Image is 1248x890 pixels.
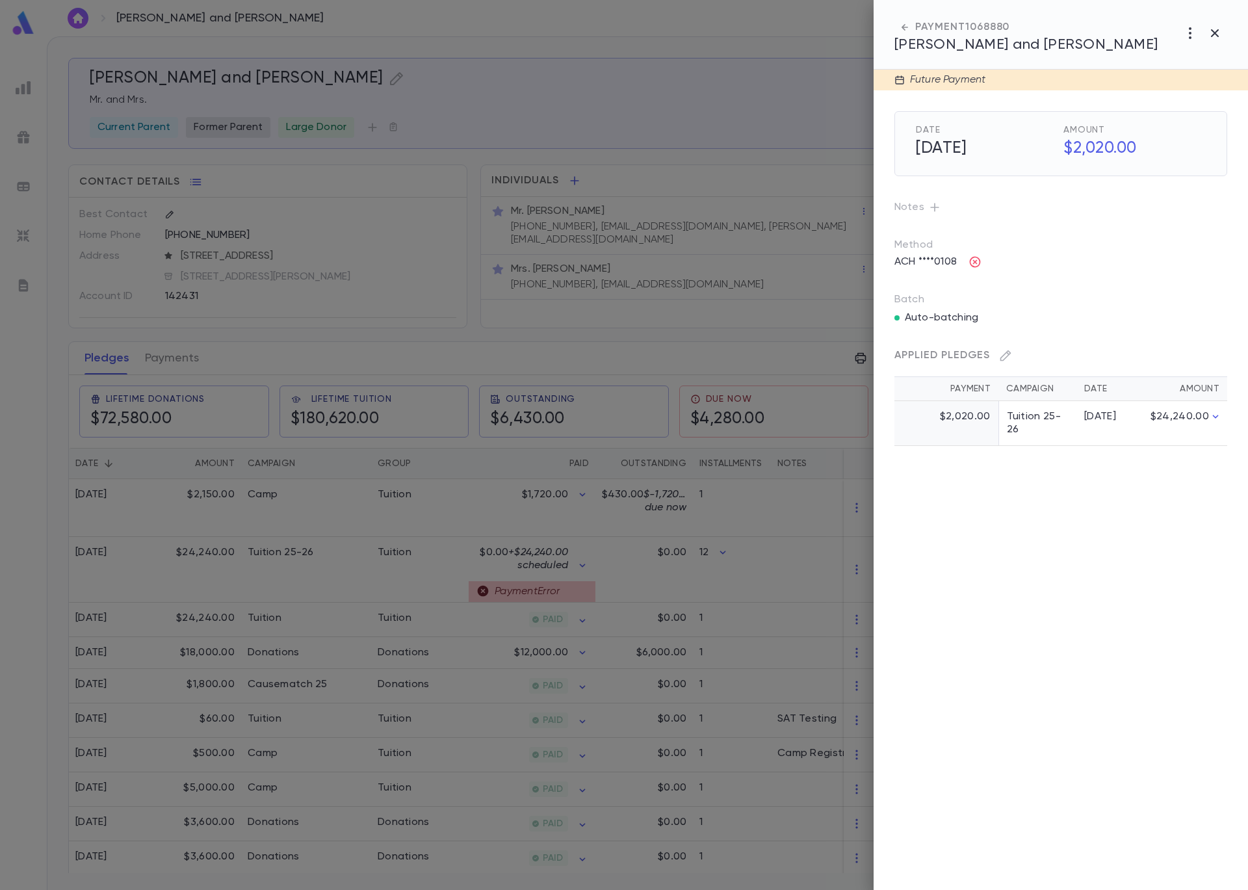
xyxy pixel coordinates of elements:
[894,377,998,401] th: Payment
[1063,125,1206,135] span: Amount
[1084,410,1134,423] div: [DATE]
[894,350,990,361] span: Applied Pledges
[905,311,978,324] p: Auto-batching
[1141,401,1227,446] td: $24,240.00
[894,401,998,446] td: $2,020.00
[998,401,1076,446] td: Tuition 25-26
[894,197,1227,218] p: Notes
[894,293,1227,306] p: Batch
[916,125,1058,135] span: Date
[1141,377,1227,401] th: Amount
[908,135,1058,163] h5: [DATE]
[894,239,959,252] p: Method
[905,73,985,86] div: Future Payment
[894,21,1158,34] div: PAYMENT 1068880
[1076,377,1141,401] th: Date
[1056,135,1206,163] h5: $2,020.00
[894,38,1158,52] span: [PERSON_NAME] and [PERSON_NAME]
[998,377,1076,401] th: Campaign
